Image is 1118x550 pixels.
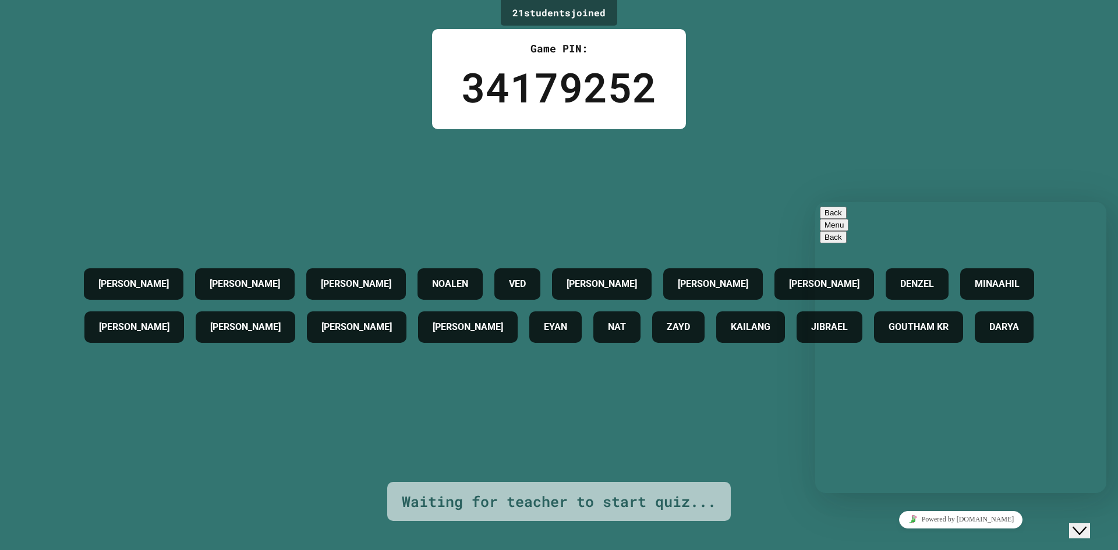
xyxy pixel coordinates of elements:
h4: JIBRAEL [811,320,848,334]
h4: [PERSON_NAME] [321,277,391,291]
h4: ZAYD [667,320,690,334]
h4: EYAN [544,320,567,334]
iframe: chat widget [815,202,1106,493]
h4: [PERSON_NAME] [567,277,637,291]
h4: NOALEN [432,277,468,291]
iframe: chat widget [1069,503,1106,538]
h4: NAT [608,320,626,334]
div: Waiting for teacher to start quiz... [402,491,716,513]
h4: KAILANG [731,320,770,334]
h4: [PERSON_NAME] [321,320,392,334]
h4: [PERSON_NAME] [210,277,280,291]
h4: [PERSON_NAME] [99,320,169,334]
div: 34179252 [461,56,657,118]
h4: [PERSON_NAME] [433,320,503,334]
h4: [PERSON_NAME] [98,277,169,291]
h4: VED [509,277,526,291]
h4: [PERSON_NAME] [789,277,859,291]
h4: [PERSON_NAME] [210,320,281,334]
div: Game PIN: [461,41,657,56]
h4: [PERSON_NAME] [678,277,748,291]
iframe: chat widget [815,506,1106,533]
